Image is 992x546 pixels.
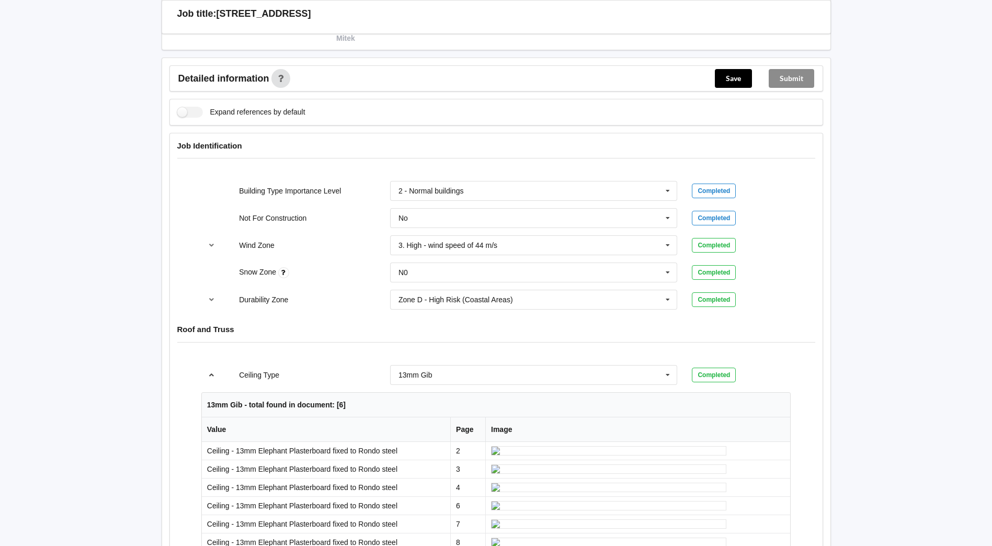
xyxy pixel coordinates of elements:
[202,417,450,442] th: Value
[491,501,726,510] img: ai_input-page6-CeilingLiningType-0-3.jpeg
[491,483,726,492] img: ai_input-page4-CeilingLiningType-0-2.jpeg
[398,214,408,222] div: No
[202,393,790,417] th: 13mm Gib - total found in document: [6]
[491,519,726,529] img: ai_input-page7-CeilingLiningType-0-4.jpeg
[177,141,815,151] h4: Job Identification
[201,290,222,309] button: reference-toggle
[177,8,216,20] h3: Job title:
[239,371,279,379] label: Ceiling Type
[692,238,736,253] div: Completed
[398,187,464,195] div: 2 - Normal buildings
[692,368,736,382] div: Completed
[202,515,450,533] td: Ceiling - 13mm Elephant Plasterboard fixed to Rondo steel
[398,371,432,379] div: 13mm Gib
[692,265,736,280] div: Completed
[239,268,278,276] label: Snow Zone
[178,74,269,83] span: Detailed information
[239,214,306,222] label: Not For Construction
[491,464,726,474] img: ai_input-page3-CeilingLiningType-0-1.jpeg
[692,211,736,225] div: Completed
[202,496,450,515] td: Ceiling - 13mm Elephant Plasterboard fixed to Rondo steel
[450,442,485,460] td: 2
[450,460,485,478] td: 3
[485,417,790,442] th: Image
[201,366,222,384] button: reference-toggle
[201,236,222,255] button: reference-toggle
[202,442,450,460] td: Ceiling - 13mm Elephant Plasterboard fixed to Rondo steel
[202,460,450,478] td: Ceiling - 13mm Elephant Plasterboard fixed to Rondo steel
[398,269,408,276] div: N0
[692,292,736,307] div: Completed
[177,107,305,118] label: Expand references by default
[239,295,288,304] label: Durability Zone
[491,446,726,456] img: ai_input-page2-CeilingLiningType-0-0.jpeg
[450,478,485,496] td: 4
[715,69,752,88] button: Save
[202,478,450,496] td: Ceiling - 13mm Elephant Plasterboard fixed to Rondo steel
[692,184,736,198] div: Completed
[239,187,341,195] label: Building Type Importance Level
[450,496,485,515] td: 6
[398,242,497,249] div: 3. High - wind speed of 44 m/s
[450,417,485,442] th: Page
[216,8,311,20] h3: [STREET_ADDRESS]
[177,324,815,334] h4: Roof and Truss
[398,296,513,303] div: Zone D - High Risk (Coastal Areas)
[450,515,485,533] td: 7
[239,241,275,249] label: Wind Zone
